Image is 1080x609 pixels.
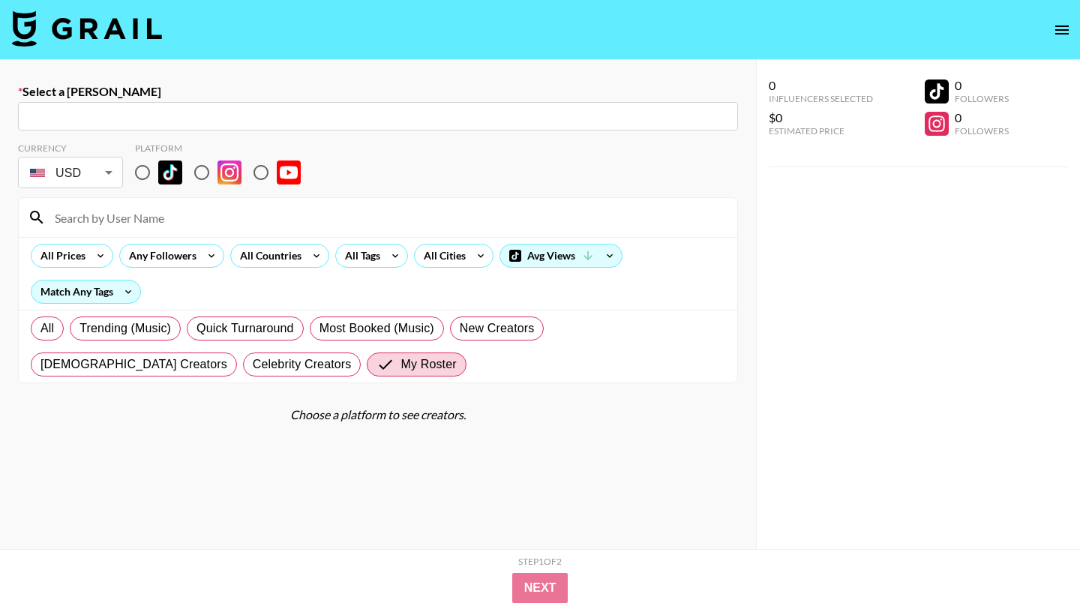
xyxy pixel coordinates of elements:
[512,573,568,603] button: Next
[955,93,1009,104] div: Followers
[196,319,294,337] span: Quick Turnaround
[1047,15,1077,45] button: open drawer
[135,142,313,154] div: Platform
[21,160,120,186] div: USD
[18,407,738,422] div: Choose a platform to see creators.
[415,244,469,267] div: All Cities
[40,355,227,373] span: [DEMOGRAPHIC_DATA] Creators
[31,280,140,303] div: Match Any Tags
[400,355,456,373] span: My Roster
[79,319,171,337] span: Trending (Music)
[18,84,738,99] label: Select a [PERSON_NAME]
[460,319,535,337] span: New Creators
[46,205,728,229] input: Search by User Name
[955,110,1009,125] div: 0
[31,244,88,267] div: All Prices
[253,355,352,373] span: Celebrity Creators
[769,125,873,136] div: Estimated Price
[231,244,304,267] div: All Countries
[18,142,123,154] div: Currency
[500,244,622,267] div: Avg Views
[277,160,301,184] img: YouTube
[120,244,199,267] div: Any Followers
[319,319,434,337] span: Most Booked (Music)
[769,93,873,104] div: Influencers Selected
[158,160,182,184] img: TikTok
[217,160,241,184] img: Instagram
[518,556,562,567] div: Step 1 of 2
[955,78,1009,93] div: 0
[336,244,383,267] div: All Tags
[769,78,873,93] div: 0
[40,319,54,337] span: All
[769,110,873,125] div: $0
[12,10,162,46] img: Grail Talent
[955,125,1009,136] div: Followers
